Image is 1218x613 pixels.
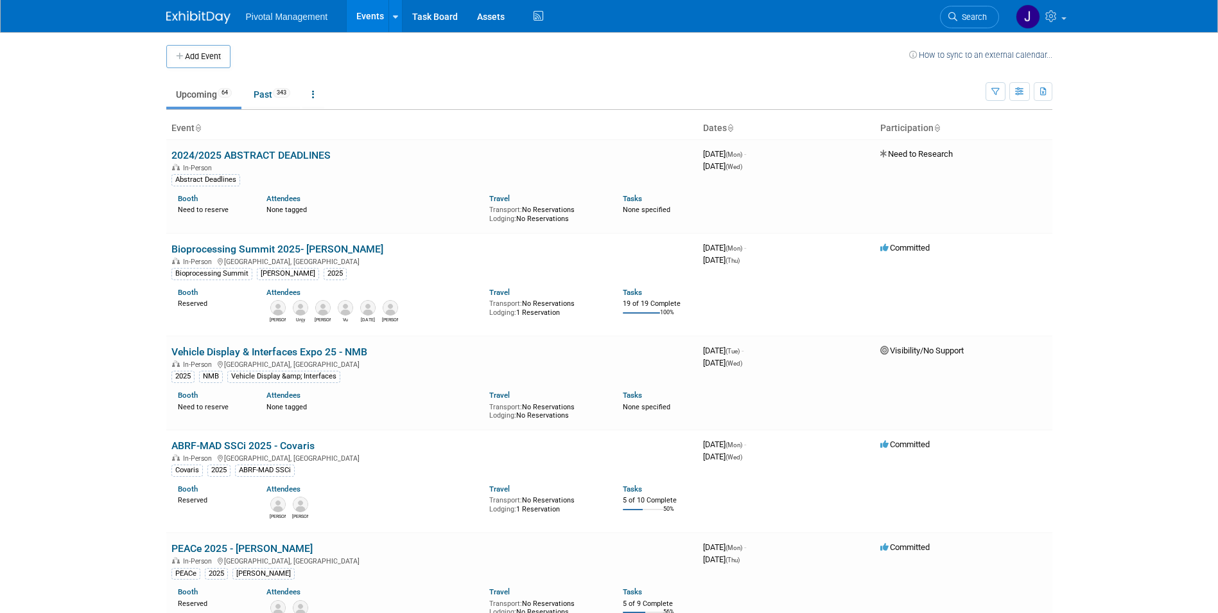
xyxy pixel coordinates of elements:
[166,82,241,107] a: Upcoming64
[489,206,522,214] span: Transport:
[266,400,480,412] div: None tagged
[489,308,516,317] span: Lodging:
[178,400,248,412] div: Need to reserve
[315,300,331,315] img: Traci Haddock
[292,512,308,520] div: Sujash Chatterjee
[703,243,746,253] span: [DATE]
[703,452,742,461] span: [DATE]
[199,371,223,382] div: NMB
[183,557,216,565] span: In-Person
[698,118,875,139] th: Dates
[270,315,286,323] div: Omar El-Ghouch
[726,441,742,449] span: (Mon)
[172,454,180,461] img: In-Person Event
[171,542,313,555] a: PEACe 2025 - [PERSON_NAME]
[663,506,674,523] td: 50%
[623,484,642,493] a: Tasks
[166,11,231,24] img: ExhibitDay
[703,255,740,265] span: [DATE]
[726,257,740,264] span: (Thu)
[178,391,198,400] a: Booth
[266,484,300,493] a: Attendees
[742,346,744,355] span: -
[266,288,300,297] a: Attendees
[726,454,742,461] span: (Wed)
[244,82,300,107] a: Past343
[166,45,231,68] button: Add Event
[909,50,1052,60] a: How to sync to an external calendar...
[489,203,604,223] div: No Reservations No Reservations
[205,568,228,580] div: 2025
[744,542,746,552] span: -
[293,497,308,512] img: Sujash Chatterjee
[172,557,180,564] img: In-Person Event
[195,123,201,133] a: Sort by Event Name
[171,555,693,565] div: [GEOGRAPHIC_DATA], [GEOGRAPHIC_DATA]
[726,348,740,355] span: (Tue)
[338,300,353,315] img: Vu Nguyen
[257,268,319,280] div: [PERSON_NAME]
[623,600,693,609] div: 5 of 9 Complete
[489,493,604,513] div: No Reservations 1 Reservation
[880,346,964,355] span: Visibility/No Support
[489,299,522,308] span: Transport:
[183,360,216,369] span: In-Person
[178,484,198,493] a: Booth
[315,315,331,323] div: Traci Haddock
[623,299,693,308] div: 19 of 19 Complete
[623,587,642,596] a: Tasks
[171,268,252,280] div: Bioprocessing Summit
[183,258,216,266] span: In-Person
[171,465,203,476] div: Covaris
[880,542,930,552] span: Committed
[171,359,693,369] div: [GEOGRAPHIC_DATA], [GEOGRAPHIC_DATA]
[171,174,240,186] div: Abstract Deadlines
[489,403,522,411] span: Transport:
[172,164,180,170] img: In-Person Event
[880,440,930,449] span: Committed
[178,194,198,203] a: Booth
[703,346,744,355] span: [DATE]
[178,587,198,596] a: Booth
[726,360,742,367] span: (Wed)
[178,288,198,297] a: Booth
[489,411,516,420] span: Lodging:
[744,149,746,159] span: -
[171,440,315,452] a: ABRF-MAD SSCi 2025 - Covaris
[270,497,286,512] img: Melissa Gabello
[360,315,376,323] div: Raja Srinivas
[489,505,516,513] span: Lodging:
[623,496,693,505] div: 5 of 10 Complete
[934,123,940,133] a: Sort by Participation Type
[235,465,295,476] div: ABRF-MAD SSCi
[489,215,516,223] span: Lodging:
[1016,4,1040,29] img: Jessica Gatton
[489,297,604,317] div: No Reservations 1 Reservation
[727,123,733,133] a: Sort by Start Date
[337,315,353,323] div: Vu Nguyen
[178,297,248,308] div: Reserved
[660,309,674,326] td: 100%
[703,149,746,159] span: [DATE]
[489,400,604,420] div: No Reservations No Reservations
[726,544,742,551] span: (Mon)
[246,12,328,22] span: Pivotal Management
[744,440,746,449] span: -
[171,256,693,266] div: [GEOGRAPHIC_DATA], [GEOGRAPHIC_DATA]
[293,300,308,315] img: Unjy Park
[623,391,642,400] a: Tasks
[623,403,670,411] span: None specified
[166,118,698,139] th: Event
[726,245,742,252] span: (Mon)
[218,88,232,98] span: 64
[880,149,953,159] span: Need to Research
[172,258,180,264] img: In-Person Event
[266,203,480,215] div: None tagged
[880,243,930,253] span: Committed
[292,315,308,323] div: Unjy Park
[207,465,231,476] div: 2025
[270,512,286,520] div: Melissa Gabello
[171,149,331,161] a: 2024/2025 ABSTRACT DEADLINES
[227,371,340,382] div: Vehicle Display &amp; Interfaces
[171,568,200,580] div: PEACe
